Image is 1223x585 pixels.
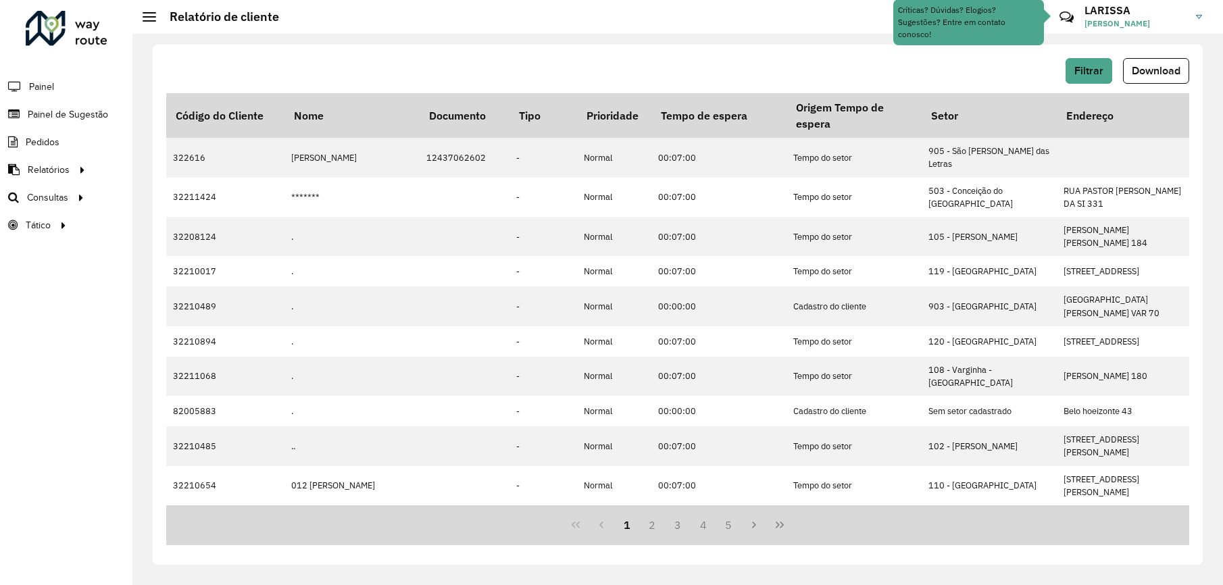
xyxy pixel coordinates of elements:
[577,178,651,217] td: Normal
[787,466,922,505] td: Tempo do setor
[1057,178,1192,217] td: RUA PASTOR [PERSON_NAME] DA SI 331
[651,138,787,177] td: 00:07:00
[922,217,1057,256] td: 105 - [PERSON_NAME]
[509,466,577,505] td: -
[1132,65,1180,76] span: Download
[284,93,420,138] th: Nome
[922,178,1057,217] td: 503 - Conceição do [GEOGRAPHIC_DATA]
[284,426,420,465] td: ..
[577,466,651,505] td: Normal
[156,9,279,24] h2: Relatório de cliente
[787,357,922,396] td: Tempo do setor
[922,326,1057,357] td: 120 - [GEOGRAPHIC_DATA]
[577,286,651,326] td: Normal
[166,466,284,505] td: 32210654
[651,396,787,426] td: 00:00:00
[1057,357,1192,396] td: [PERSON_NAME] 180
[27,190,68,205] span: Consultas
[651,505,787,544] td: 00:07:00
[922,466,1057,505] td: 110 - [GEOGRAPHIC_DATA]
[787,396,922,426] td: Cadastro do cliente
[651,357,787,396] td: 00:07:00
[651,466,787,505] td: 00:07:00
[166,286,284,326] td: 32210489
[1057,426,1192,465] td: [STREET_ADDRESS][PERSON_NAME]
[1084,18,1186,30] span: [PERSON_NAME]
[26,218,51,232] span: Tático
[166,357,284,396] td: 32211068
[651,178,787,217] td: 00:07:00
[1057,326,1192,357] td: [STREET_ADDRESS]
[651,286,787,326] td: 00:00:00
[509,286,577,326] td: -
[420,138,509,177] td: 12437062602
[577,326,651,357] td: Normal
[166,326,284,357] td: 32210894
[509,396,577,426] td: -
[1084,4,1186,17] h3: LARISSA
[577,396,651,426] td: Normal
[509,256,577,286] td: -
[284,357,420,396] td: .
[509,138,577,177] td: -
[1057,93,1192,138] th: Endereço
[767,512,793,538] button: Last Page
[1074,65,1103,76] span: Filtrar
[922,138,1057,177] td: 905 - São [PERSON_NAME] das Letras
[577,357,651,396] td: Normal
[509,93,577,138] th: Tipo
[651,256,787,286] td: 00:07:00
[922,396,1057,426] td: Sem setor cadastrado
[1057,286,1192,326] td: [GEOGRAPHIC_DATA][PERSON_NAME] VAR 70
[28,163,70,177] span: Relatórios
[639,512,665,538] button: 2
[922,256,1057,286] td: 119 - [GEOGRAPHIC_DATA]
[651,93,787,138] th: Tempo de espera
[284,256,420,286] td: .
[787,426,922,465] td: Tempo do setor
[787,505,922,544] td: Tempo do setor
[577,505,651,544] td: Normal
[614,512,640,538] button: 1
[651,426,787,465] td: 00:07:00
[166,256,284,286] td: 32210017
[787,178,922,217] td: Tempo do setor
[651,217,787,256] td: 00:07:00
[166,426,284,465] td: 32210485
[1052,3,1081,32] a: Contato Rápido
[741,512,767,538] button: Next Page
[509,217,577,256] td: -
[166,505,284,544] td: 32211210
[787,256,922,286] td: Tempo do setor
[509,178,577,217] td: -
[922,93,1057,138] th: Setor
[509,505,577,544] td: -
[284,286,420,326] td: .
[577,217,651,256] td: Normal
[577,138,651,177] td: Normal
[284,138,420,177] td: [PERSON_NAME]
[1057,505,1192,544] td: [PERSON_NAME] 31
[922,505,1057,544] td: 106 - Varginha - [GEOGRAPHIC_DATA]
[787,217,922,256] td: Tempo do setor
[509,326,577,357] td: -
[1057,217,1192,256] td: [PERSON_NAME] [PERSON_NAME] 184
[28,107,108,122] span: Painel de Sugestão
[166,178,284,217] td: 32211424
[420,93,509,138] th: Documento
[577,426,651,465] td: Normal
[922,426,1057,465] td: 102 - [PERSON_NAME]
[1066,58,1112,84] button: Filtrar
[166,217,284,256] td: 32208124
[665,512,691,538] button: 3
[509,426,577,465] td: -
[716,512,742,538] button: 5
[1057,256,1192,286] td: [STREET_ADDRESS]
[284,396,420,426] td: .
[284,505,420,544] td: 013
[26,135,59,149] span: Pedidos
[1057,466,1192,505] td: [STREET_ADDRESS][PERSON_NAME]
[577,93,651,138] th: Prioridade
[787,138,922,177] td: Tempo do setor
[166,93,284,138] th: Código do Cliente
